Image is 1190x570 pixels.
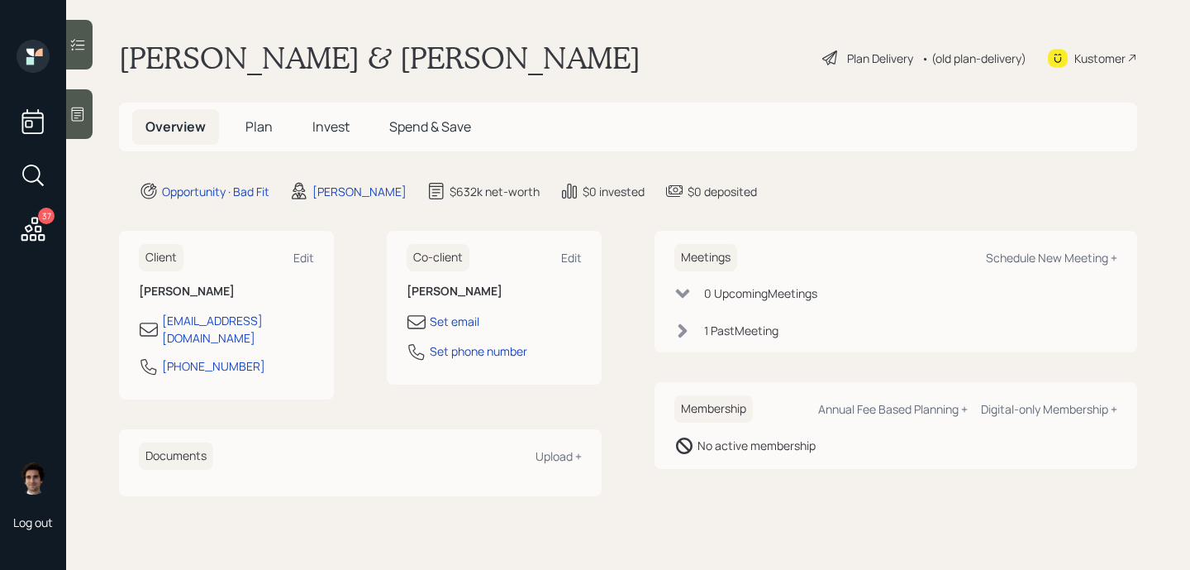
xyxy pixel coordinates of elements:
span: Spend & Save [389,117,471,136]
span: Plan [245,117,273,136]
div: [EMAIL_ADDRESS][DOMAIN_NAME] [162,312,314,347]
div: Schedule New Meeting + [986,250,1117,266]
img: harrison-schaefer-headshot-2.png [17,462,50,495]
div: 37 [38,208,55,224]
div: Upload + [535,448,582,464]
div: No active membership [697,437,816,454]
h6: [PERSON_NAME] [407,285,582,299]
div: Plan Delivery [847,50,913,67]
h6: [PERSON_NAME] [139,285,314,299]
div: Edit [561,250,582,266]
h6: Client [139,244,183,271]
span: Overview [145,117,206,136]
div: Set email [430,313,479,330]
div: Annual Fee Based Planning + [818,401,968,417]
div: Digital-only Membership + [981,401,1117,417]
h6: Membership [674,395,753,423]
h6: Co-client [407,244,469,271]
div: Set phone number [430,342,527,360]
div: Kustomer [1074,50,1126,67]
div: [PERSON_NAME] [312,183,407,200]
div: $632k net-worth [450,183,540,200]
div: 1 Past Meeting [704,322,778,339]
div: $0 invested [583,183,645,200]
div: Edit [293,250,314,266]
span: Invest [312,117,350,136]
h6: Meetings [674,244,737,271]
div: Log out [13,515,53,530]
h1: [PERSON_NAME] & [PERSON_NAME] [119,40,640,76]
div: [PHONE_NUMBER] [162,357,265,375]
div: Opportunity · Bad Fit [162,183,269,200]
div: $0 deposited [688,183,757,200]
div: • (old plan-delivery) [921,50,1026,67]
div: 0 Upcoming Meeting s [704,285,817,302]
h6: Documents [139,443,213,470]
